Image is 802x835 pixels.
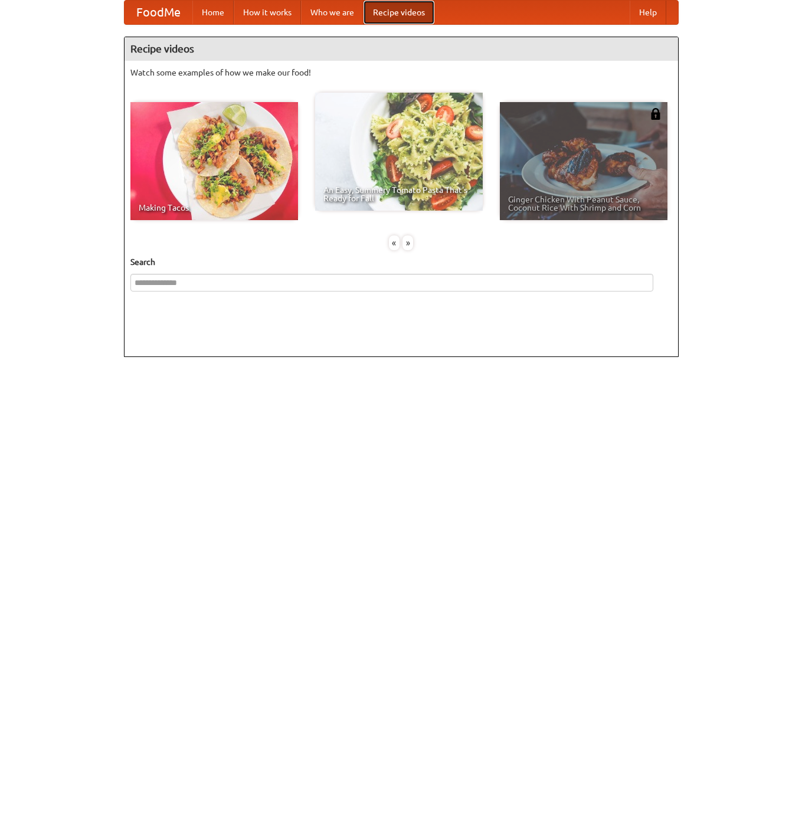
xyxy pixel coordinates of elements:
div: « [389,235,400,250]
span: An Easy, Summery Tomato Pasta That's Ready for Fall [323,186,474,202]
span: Making Tacos [139,204,290,212]
p: Watch some examples of how we make our food! [130,67,672,78]
div: » [402,235,413,250]
a: Recipe videos [364,1,434,24]
a: An Easy, Summery Tomato Pasta That's Ready for Fall [315,93,483,211]
a: Making Tacos [130,102,298,220]
a: Who we are [301,1,364,24]
a: How it works [234,1,301,24]
a: FoodMe [125,1,192,24]
img: 483408.png [650,108,662,120]
h4: Recipe videos [125,37,678,61]
a: Help [630,1,666,24]
h5: Search [130,256,672,268]
a: Home [192,1,234,24]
